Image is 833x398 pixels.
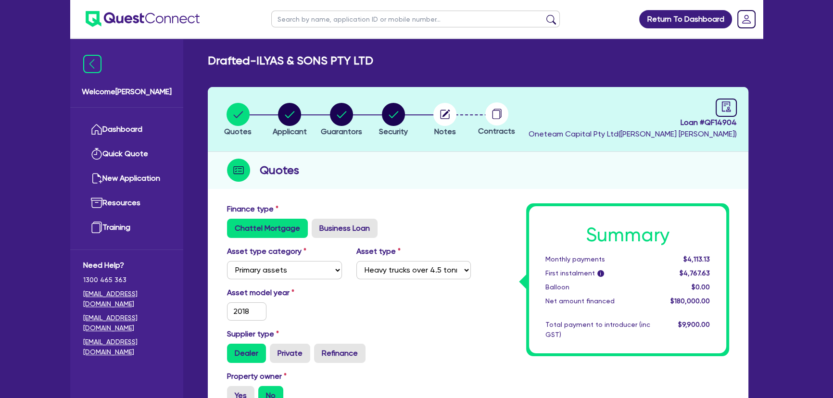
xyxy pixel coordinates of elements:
div: First instalment [538,268,657,278]
span: Guarantors [321,127,362,136]
a: Training [83,215,170,240]
span: $4,113.13 [683,255,710,263]
div: Net amount financed [538,296,657,306]
a: Dashboard [83,117,170,142]
label: Dealer [227,344,266,363]
h2: Quotes [260,162,299,179]
label: Business Loan [312,219,378,238]
label: Asset type [356,246,401,257]
img: training [91,222,102,233]
button: Guarantors [320,102,363,138]
label: Finance type [227,203,278,215]
button: Security [379,102,408,138]
span: Security [379,127,408,136]
span: Contracts [478,126,515,136]
span: audit [721,101,732,112]
button: Quotes [224,102,252,138]
label: Asset type category [227,246,306,257]
a: Resources [83,191,170,215]
a: Return To Dashboard [639,10,732,28]
img: quick-quote [91,148,102,160]
span: $9,900.00 [678,321,710,328]
button: Applicant [272,102,307,138]
div: Monthly payments [538,254,657,264]
label: Chattel Mortgage [227,219,308,238]
a: New Application [83,166,170,191]
a: audit [716,99,737,117]
span: i [597,270,604,277]
img: step-icon [227,159,250,182]
div: Balloon [538,282,657,292]
span: Notes [434,127,456,136]
button: Notes [433,102,457,138]
a: [EMAIL_ADDRESS][DOMAIN_NAME] [83,313,170,333]
span: $4,767.63 [680,269,710,277]
h2: Drafted - ILYAS & SONS PTY LTD [208,54,373,68]
a: Quick Quote [83,142,170,166]
span: Loan # QF14904 [529,117,737,128]
span: Oneteam Capital Pty Ltd ( [PERSON_NAME] [PERSON_NAME] ) [529,129,737,138]
span: Need Help? [83,260,170,271]
label: Refinance [314,344,366,363]
label: Asset model year [220,287,349,298]
img: quest-connect-logo-blue [86,11,200,27]
span: $0.00 [692,283,710,291]
label: Private [270,344,310,363]
span: Quotes [224,127,252,136]
img: new-application [91,173,102,184]
a: Dropdown toggle [734,7,759,32]
img: icon-menu-close [83,55,101,73]
label: Supplier type [227,328,279,340]
span: 1300 465 363 [83,275,170,285]
a: [EMAIL_ADDRESS][DOMAIN_NAME] [83,337,170,357]
h1: Summary [545,224,710,247]
img: resources [91,197,102,209]
input: Search by name, application ID or mobile number... [271,11,560,27]
a: [EMAIL_ADDRESS][DOMAIN_NAME] [83,289,170,309]
span: $180,000.00 [670,297,710,305]
span: Applicant [273,127,307,136]
div: Total payment to introducer (inc GST) [538,320,657,340]
span: Welcome [PERSON_NAME] [82,86,172,98]
label: Property owner [227,371,287,382]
